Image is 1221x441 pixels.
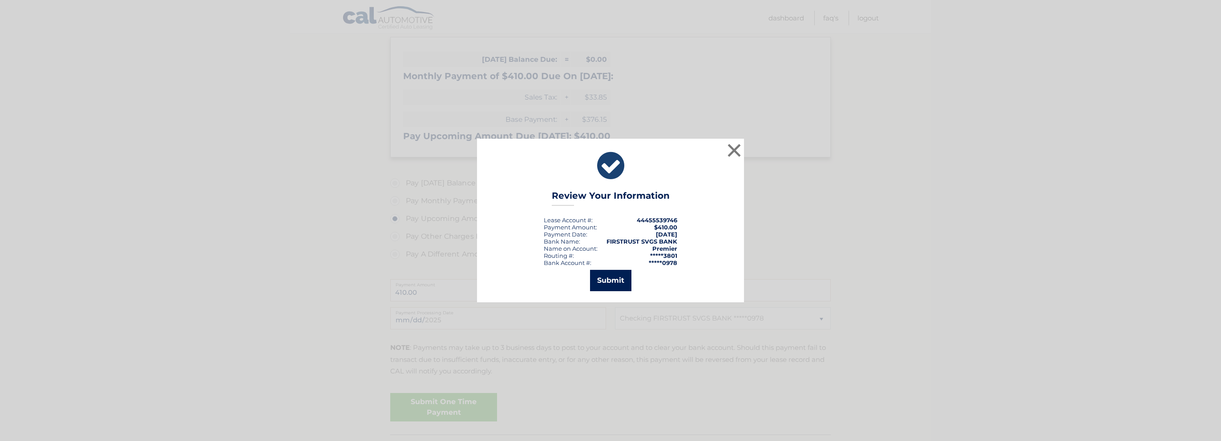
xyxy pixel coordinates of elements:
[552,190,670,206] h3: Review Your Information
[544,252,574,259] div: Routing #:
[656,231,677,238] span: [DATE]
[544,238,580,245] div: Bank Name:
[725,141,743,159] button: ×
[544,245,598,252] div: Name on Account:
[637,216,677,224] strong: 44455539746
[544,224,597,231] div: Payment Amount:
[590,270,631,291] button: Submit
[544,216,593,224] div: Lease Account #:
[606,238,677,245] strong: FIRSTRUST SVGS BANK
[544,259,591,266] div: Bank Account #:
[544,231,586,238] span: Payment Date
[654,224,677,231] span: $410.00
[652,245,677,252] strong: Premier
[544,231,587,238] div: :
